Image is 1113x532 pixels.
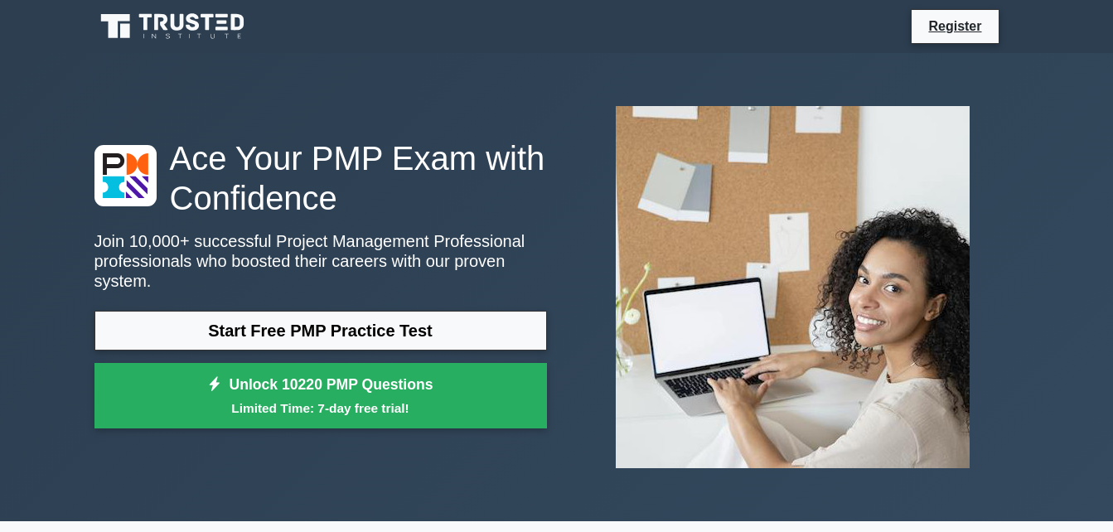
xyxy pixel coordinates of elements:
[94,311,547,351] a: Start Free PMP Practice Test
[115,399,526,418] small: Limited Time: 7-day free trial!
[94,231,547,291] p: Join 10,000+ successful Project Management Professional professionals who boosted their careers w...
[918,16,991,36] a: Register
[94,138,547,218] h1: Ace Your PMP Exam with Confidence
[94,363,547,429] a: Unlock 10220 PMP QuestionsLimited Time: 7-day free trial!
